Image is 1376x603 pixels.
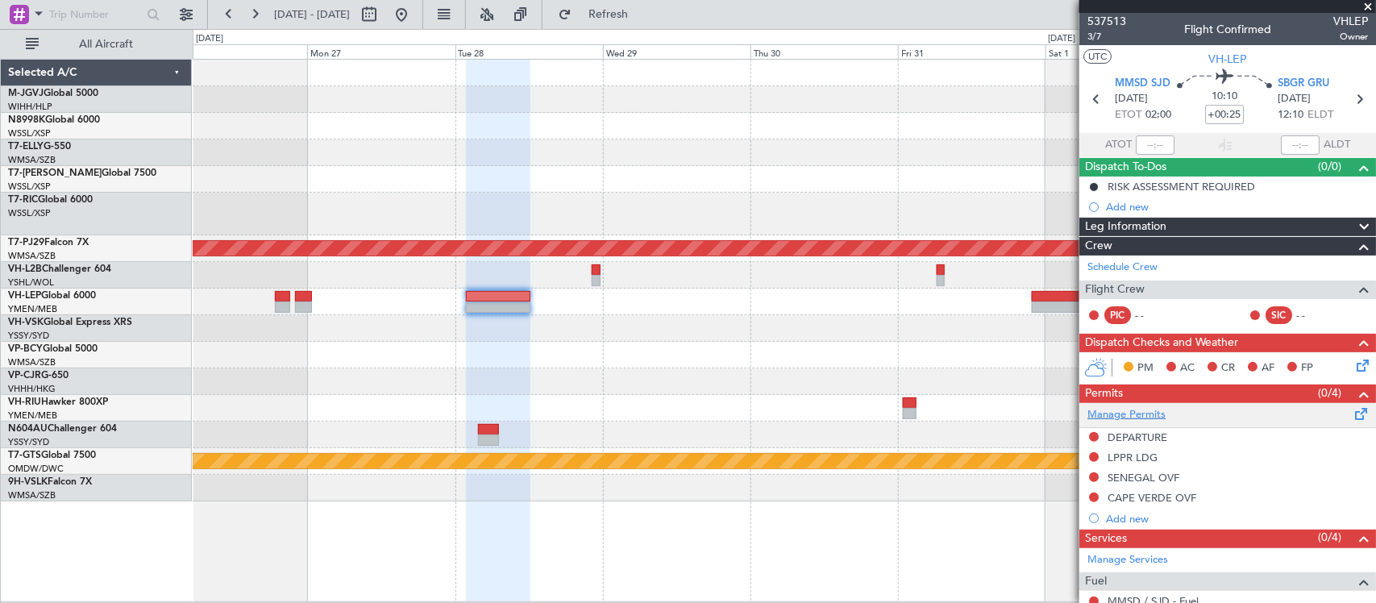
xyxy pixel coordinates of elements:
[8,264,42,274] span: VH-L2B
[1085,334,1238,352] span: Dispatch Checks and Weather
[1266,306,1292,324] div: SIC
[8,238,89,247] a: T7-PJ29Falcon 7X
[8,477,48,487] span: 9H-VSLK
[8,410,57,422] a: YMEN/MEB
[160,44,307,59] div: Sun 26
[1087,407,1166,423] a: Manage Permits
[18,31,175,57] button: All Aircraft
[1046,44,1193,59] div: Sat 1
[455,44,603,59] div: Tue 28
[1085,572,1107,591] span: Fuel
[1087,13,1126,30] span: 537513
[8,238,44,247] span: T7-PJ29
[8,291,41,301] span: VH-LEP
[1318,385,1341,401] span: (0/4)
[898,44,1046,59] div: Fri 31
[1087,30,1126,44] span: 3/7
[1087,260,1158,276] a: Schedule Crew
[575,9,642,20] span: Refresh
[1278,76,1329,92] span: SBGR GRU
[8,291,96,301] a: VH-LEPGlobal 6000
[1106,512,1368,526] div: Add new
[8,344,98,354] a: VP-BCYGlobal 5000
[1180,360,1195,376] span: AC
[8,181,51,193] a: WSSL/XSP
[1145,107,1171,123] span: 02:00
[1262,360,1274,376] span: AF
[750,44,898,59] div: Thu 30
[307,44,455,59] div: Mon 27
[1048,32,1075,46] div: [DATE]
[1085,530,1127,548] span: Services
[603,44,750,59] div: Wed 29
[1137,360,1154,376] span: PM
[8,330,49,342] a: YSSY/SYD
[8,264,111,274] a: VH-L2BChallenger 604
[1105,137,1132,153] span: ATOT
[274,7,350,22] span: [DATE] - [DATE]
[1296,308,1332,322] div: - -
[8,371,69,381] a: VP-CJRG-650
[1108,180,1255,193] div: RISK ASSESSMENT REQUIRED
[8,168,102,178] span: T7-[PERSON_NAME]
[1278,107,1303,123] span: 12:10
[1221,360,1235,376] span: CR
[1085,158,1166,177] span: Dispatch To-Dos
[8,318,44,327] span: VH-VSK
[8,424,117,434] a: N604AUChallenger 604
[1085,385,1123,403] span: Permits
[8,371,41,381] span: VP-CJR
[8,195,38,205] span: T7-RIC
[8,303,57,315] a: YMEN/MEB
[1108,491,1196,505] div: CAPE VERDE OVF
[8,195,93,205] a: T7-RICGlobal 6000
[196,32,223,46] div: [DATE]
[1106,200,1368,214] div: Add new
[1115,76,1170,92] span: MMSD SJD
[8,101,52,113] a: WIHH/HLP
[1333,13,1368,30] span: VHLEP
[42,39,170,50] span: All Aircraft
[551,2,647,27] button: Refresh
[8,451,41,460] span: T7-GTS
[1108,451,1158,464] div: LPPR LDG
[1307,107,1333,123] span: ELDT
[8,115,100,125] a: N8998KGlobal 6000
[1301,360,1313,376] span: FP
[1108,430,1167,444] div: DEPARTURE
[8,397,108,407] a: VH-RIUHawker 800XP
[8,168,156,178] a: T7-[PERSON_NAME]Global 7500
[1135,308,1171,322] div: - -
[8,451,96,460] a: T7-GTSGlobal 7500
[8,250,56,262] a: WMSA/SZB
[1324,137,1350,153] span: ALDT
[8,356,56,368] a: WMSA/SZB
[1212,89,1237,105] span: 10:10
[1318,529,1341,546] span: (0/4)
[8,115,45,125] span: N8998K
[8,207,51,219] a: WSSL/XSP
[1104,306,1131,324] div: PIC
[1184,22,1271,39] div: Flight Confirmed
[8,436,49,448] a: YSSY/SYD
[1085,218,1166,236] span: Leg Information
[1083,49,1112,64] button: UTC
[1115,91,1148,107] span: [DATE]
[8,154,56,166] a: WMSA/SZB
[1085,237,1112,256] span: Crew
[49,2,142,27] input: Trip Number
[8,383,56,395] a: VHHH/HKG
[8,89,44,98] span: M-JGVJ
[8,489,56,501] a: WMSA/SZB
[8,344,43,354] span: VP-BCY
[8,142,44,152] span: T7-ELLY
[1209,51,1247,68] span: VH-LEP
[8,142,71,152] a: T7-ELLYG-550
[8,127,51,139] a: WSSL/XSP
[8,318,132,327] a: VH-VSKGlobal Express XRS
[1278,91,1311,107] span: [DATE]
[1333,30,1368,44] span: Owner
[8,89,98,98] a: M-JGVJGlobal 5000
[1318,158,1341,175] span: (0/0)
[1108,471,1179,484] div: SENEGAL OVF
